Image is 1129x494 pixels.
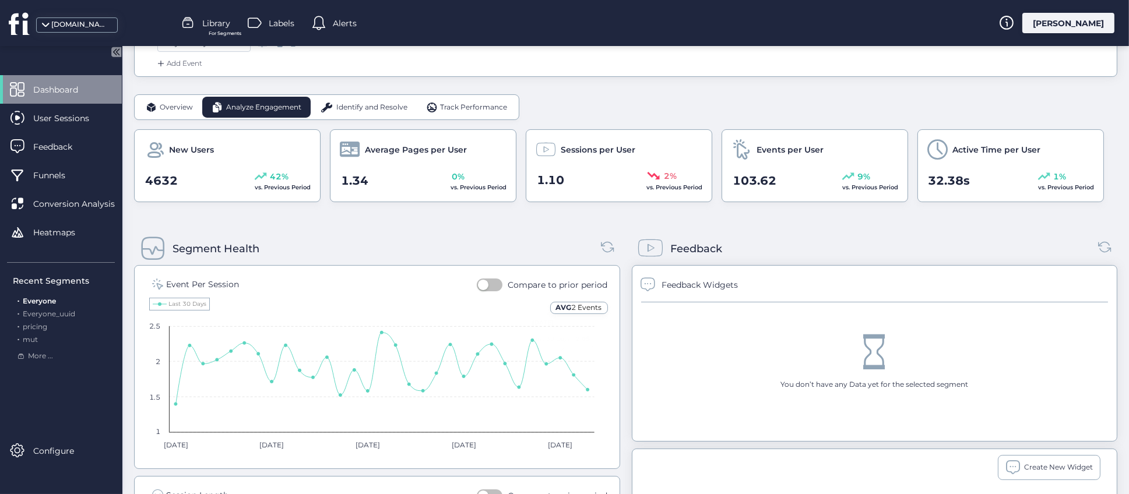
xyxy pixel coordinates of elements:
span: Events per User [757,143,824,156]
span: 32.38s [928,172,970,190]
span: . [17,307,19,318]
span: vs. Previous Period [451,184,507,191]
div: Event Per Session [166,278,239,291]
div: Compare to prior period [508,278,608,291]
span: For Segments [209,30,241,37]
span: Alerts [333,17,357,30]
div: [PERSON_NAME] [1022,13,1114,33]
span: . [17,294,19,305]
span: mut [23,335,38,344]
span: More ... [28,351,53,362]
span: Identify and Resolve [336,102,407,113]
span: Overview [160,102,193,113]
text: Last 30 Days [168,300,206,308]
text: 1 [156,428,160,436]
span: vs. Previous Period [646,184,702,191]
span: 1.34 [341,172,368,190]
div: Feedback Widgets [662,278,738,291]
span: Dashboard [33,83,96,96]
text: 1.5 [149,393,160,401]
div: Segment Health [173,241,259,257]
span: Funnels [33,169,83,182]
span: . [17,333,19,344]
span: vs. Previous Period [255,184,311,191]
span: 4632 [145,172,178,190]
div: Feedback [670,241,722,257]
text: [DATE] [452,441,477,450]
text: 2.5 [149,322,160,330]
span: Conversion Analysis [33,197,132,210]
span: 0% [452,170,465,183]
text: [DATE] [260,441,284,450]
div: [DOMAIN_NAME] [51,19,110,30]
div: AVG [550,302,608,314]
span: Library [202,17,230,30]
span: 9% [857,170,870,183]
span: Analyze Engagement [226,102,301,113]
span: 103.62 [733,172,776,190]
span: Configure [33,444,92,457]
span: vs. Previous Period [1038,184,1094,191]
span: User Sessions [33,112,107,125]
span: Track Performance [440,102,507,113]
span: Active Time per User [952,143,1040,156]
span: Sessions per User [561,143,635,156]
text: [DATE] [548,441,573,450]
span: 2% [664,170,677,182]
span: 42% [270,170,289,183]
span: Everyone_uuid [23,309,75,318]
text: [DATE] [164,441,188,450]
div: Add Event [155,58,202,69]
span: New Users [169,143,214,156]
span: Heatmaps [33,226,93,239]
span: Feedback [33,140,90,153]
span: vs. Previous Period [842,184,898,191]
span: Create New Widget [1024,462,1093,473]
text: [DATE] [356,441,381,450]
span: pricing [23,322,47,331]
text: 2 [156,357,160,366]
div: You don’t have any Data yet for the selected segment [780,379,968,390]
span: 1.10 [537,171,564,189]
span: . [17,320,19,331]
span: Average Pages per User [365,143,467,156]
span: 2 Events [572,303,602,312]
div: Recent Segments [13,274,115,287]
span: 1% [1053,170,1066,183]
span: Labels [269,17,294,30]
span: Everyone [23,297,56,305]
